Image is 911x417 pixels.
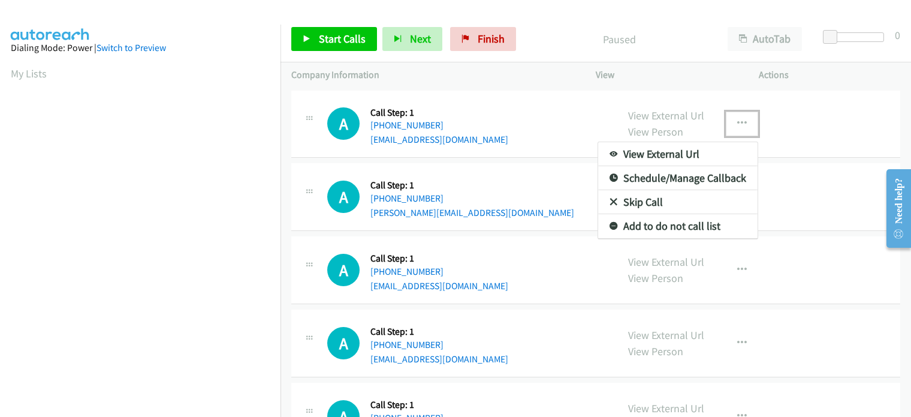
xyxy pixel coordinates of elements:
a: My Lists [11,67,47,80]
a: View External Url [598,142,758,166]
a: Add to do not call list [598,214,758,238]
div: The call is yet to be attempted [327,327,360,359]
a: Schedule/Manage Callback [598,166,758,190]
div: The call is yet to be attempted [327,181,360,213]
h1: A [327,327,360,359]
div: The call is yet to be attempted [327,254,360,286]
h1: A [327,254,360,286]
h1: A [327,181,360,213]
a: Switch to Preview [96,42,166,53]
a: Skip Call [598,190,758,214]
iframe: Resource Center [877,161,911,256]
div: Dialing Mode: Power | [11,41,270,55]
